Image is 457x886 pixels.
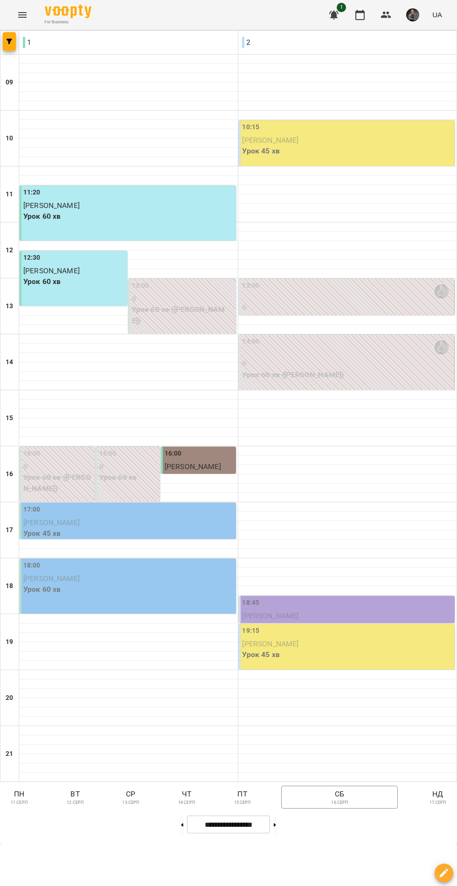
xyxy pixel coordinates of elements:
h6: 13 [6,301,13,311]
p: Урок 60 хв [23,584,234,595]
button: пн11 серп [2,786,36,809]
p: 11 серп [11,800,28,806]
span: [PERSON_NAME] [242,639,299,648]
p: Урок 30 хв [165,472,234,483]
h6: 10 [6,133,13,144]
p: Урок 45 хв [242,145,453,157]
span: UA [432,10,442,20]
p: 0 [132,293,234,305]
label: 16:00 [99,449,117,459]
p: Урок 60 хв ([PERSON_NAME]) [242,369,453,381]
p: Урок 60 хв ([PERSON_NAME]) [23,472,93,494]
p: Урок 60 хв ([PERSON_NAME]) [132,304,234,326]
h6: 20 [6,693,13,703]
p: 15 серп [234,800,251,806]
p: Пробне [242,621,453,632]
span: [PERSON_NAME] [242,611,299,620]
h6: 15 [6,413,13,423]
p: чт [173,789,200,800]
h6: 12 [6,245,13,256]
p: 2 [242,37,250,48]
button: сб16 серп [281,786,398,809]
p: Урок 45 хв [23,528,234,539]
label: 11:20 [23,187,41,198]
span: [PERSON_NAME] [165,462,221,471]
span: [PERSON_NAME] [242,136,299,145]
p: Урок 45 хв [242,649,453,660]
span: [PERSON_NAME] [23,574,80,583]
button: UA [429,6,446,23]
h6: 14 [6,357,13,367]
p: пт [229,789,256,800]
h6: 19 [6,637,13,647]
span: [PERSON_NAME] [23,201,80,210]
img: 9774cdb94cd07e2c046c34ee188bda8a.png [406,8,419,21]
p: Урок 60 хв [99,472,158,483]
h6: 21 [6,749,13,759]
h6: 18 [6,581,13,591]
img: Максим [435,340,449,354]
p: 13 серп [122,800,139,806]
button: чт14 серп [170,786,203,809]
h6: 09 [6,77,13,88]
p: вт [62,789,88,800]
p: 14 серп [178,800,195,806]
label: 17:00 [23,505,41,515]
p: 0 [23,461,93,472]
label: 14:00 [242,337,260,347]
p: 17 серп [429,800,446,806]
button: Menu [11,4,34,26]
p: Урок 60 хв [23,276,125,287]
button: вт12 серп [59,786,92,809]
label: 16:00 [23,449,41,459]
span: 1 [337,3,346,12]
button: ср13 серп [114,786,147,809]
span: For Business [45,19,91,25]
p: 12 серп [67,800,83,806]
p: ср [118,789,144,800]
button: пт15 серп [226,786,259,809]
p: пн [6,789,33,800]
h6: 17 [6,525,13,535]
span: [PERSON_NAME] [23,266,80,275]
label: 19:15 [242,626,260,636]
label: 13:00 [132,281,149,291]
p: Урок 60 хв [23,211,234,222]
button: нд17 серп [420,786,455,809]
label: 18:45 [242,598,260,608]
img: Voopty Logo [45,5,91,18]
label: 16:00 [165,449,182,459]
p: сб [289,789,390,800]
p: Урок 45 хв ([PERSON_NAME] ) [242,313,453,325]
label: 12:30 [23,253,41,263]
span: [PERSON_NAME] [23,518,80,527]
label: 18:00 [23,561,41,571]
img: Максим [435,284,449,298]
label: 13:00 [242,281,260,291]
p: 0 [242,358,453,369]
p: нд [424,789,451,800]
p: 0 [242,302,453,313]
label: 10:15 [242,122,260,132]
p: 1 [23,37,31,48]
p: 0 [99,461,158,472]
h6: 16 [6,469,13,479]
p: 16 серп [331,800,348,806]
h6: 11 [6,189,13,200]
